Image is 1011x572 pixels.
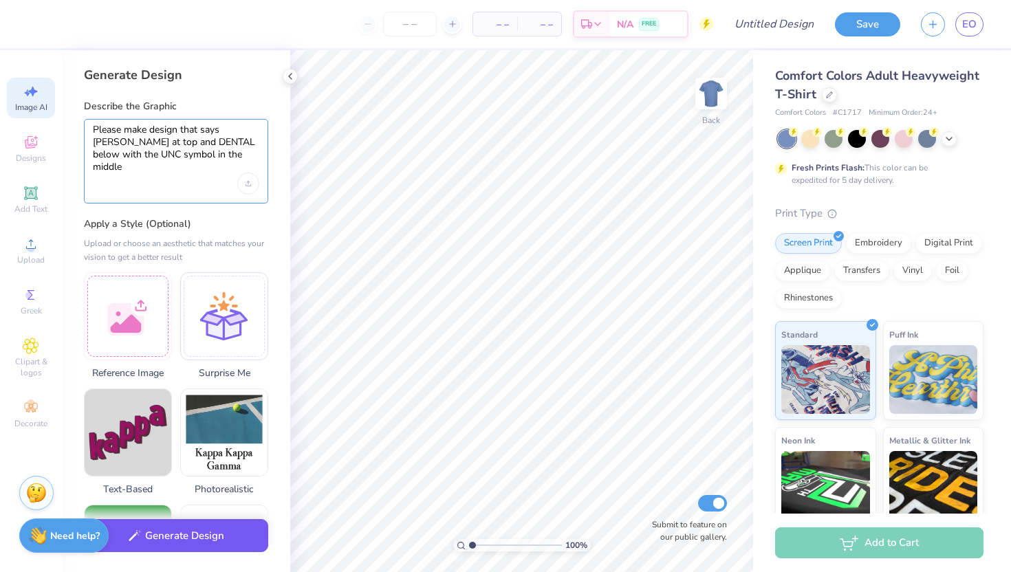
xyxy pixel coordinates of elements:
[84,236,268,264] div: Upload or choose an aesthetic that matches your vision to get a better result
[834,261,889,281] div: Transfers
[835,12,900,36] button: Save
[889,327,918,342] span: Puff Ink
[84,519,268,553] button: Generate Design
[775,107,826,119] span: Comfort Colors
[775,67,979,102] span: Comfort Colors Adult Heavyweight T-Shirt
[893,261,932,281] div: Vinyl
[962,16,977,32] span: EO
[781,451,870,520] img: Neon Ink
[383,12,437,36] input: – –
[915,233,982,254] div: Digital Print
[180,366,268,380] span: Surprise Me
[50,529,100,542] strong: Need help?
[642,19,656,29] span: FREE
[775,206,983,221] div: Print Type
[14,418,47,429] span: Decorate
[889,345,978,414] img: Puff Ink
[21,305,42,316] span: Greek
[14,203,47,214] span: Add Text
[781,433,815,448] span: Neon Ink
[889,451,978,520] img: Metallic & Glitter Ink
[955,12,983,36] a: EO
[697,80,725,107] img: Back
[644,518,727,543] label: Submit to feature on our public gallery.
[936,261,968,281] div: Foil
[781,345,870,414] img: Standard
[702,114,720,126] div: Back
[7,356,55,378] span: Clipart & logos
[792,162,961,186] div: This color can be expedited for 5 day delivery.
[84,217,268,231] label: Apply a Style (Optional)
[846,233,911,254] div: Embroidery
[237,173,259,195] div: Upload image
[16,153,46,164] span: Designs
[775,261,830,281] div: Applique
[775,233,842,254] div: Screen Print
[85,389,171,476] img: Text-Based
[869,107,937,119] span: Minimum Order: 24 +
[775,288,842,309] div: Rhinestones
[833,107,862,119] span: # C1717
[792,162,865,173] strong: Fresh Prints Flash:
[565,539,587,551] span: 100 %
[93,124,259,173] textarea: Please make design that says [PERSON_NAME] at top and DENTAL below with the UNC symbol in the middle
[781,327,818,342] span: Standard
[84,366,172,380] span: Reference Image
[617,17,633,32] span: N/A
[889,433,970,448] span: Metallic & Glitter Ink
[481,17,509,32] span: – –
[84,67,268,83] div: Generate Design
[724,10,825,38] input: Untitled Design
[181,389,268,476] img: Photorealistic
[15,102,47,113] span: Image AI
[17,254,45,265] span: Upload
[84,100,268,113] label: Describe the Graphic
[84,482,172,496] span: Text-Based
[525,17,553,32] span: – –
[180,482,268,496] span: Photorealistic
